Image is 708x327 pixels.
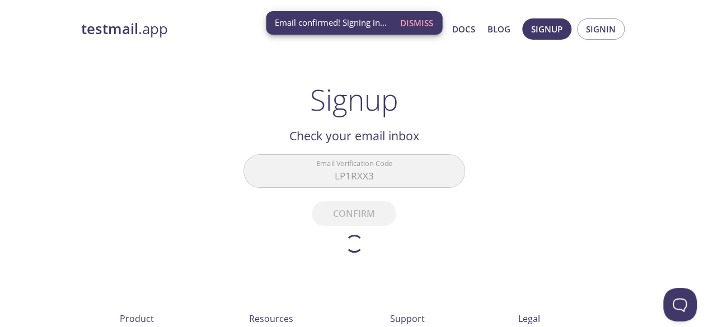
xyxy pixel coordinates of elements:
a: testmail.app [81,20,344,39]
a: Docs [452,22,475,36]
button: Signup [522,18,571,40]
h2: Check your email inbox [243,126,465,145]
button: Signin [577,18,625,40]
span: Legal [518,312,540,325]
strong: testmail [81,19,138,39]
span: Dismiss [400,16,433,30]
span: Support [390,312,425,325]
h1: Signup [310,83,398,116]
iframe: Help Scout Beacon - Open [663,288,697,321]
span: Signup [531,22,562,36]
span: Resources [249,312,293,325]
a: Blog [487,22,510,36]
span: Product [120,312,154,325]
span: Signin [586,22,616,36]
span: Email confirmed! Signing in... [275,17,387,29]
button: Dismiss [396,12,438,34]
